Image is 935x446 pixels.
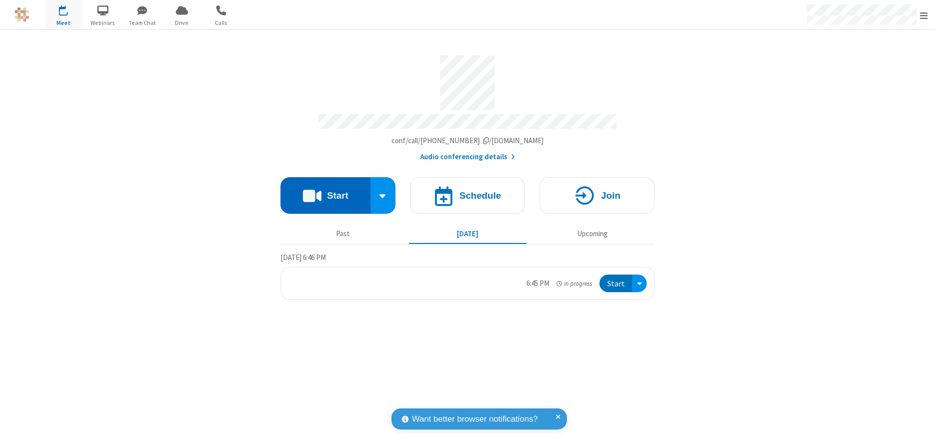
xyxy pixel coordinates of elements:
[526,278,549,289] div: 6:45 PM
[632,275,647,293] div: Open menu
[410,177,525,214] button: Schedule
[409,224,526,243] button: [DATE]
[85,19,121,27] span: Webinars
[280,177,371,214] button: Start
[392,135,544,147] button: Copy my meeting room linkCopy my meeting room link
[557,279,592,288] em: in progress
[392,136,544,145] span: Copy my meeting room link
[280,48,654,163] section: Account details
[412,413,538,426] span: Want better browser notifications?
[459,191,501,200] h4: Schedule
[280,253,326,262] span: [DATE] 6:46 PM
[203,19,240,27] span: Calls
[280,252,654,300] section: Today's Meetings
[371,177,396,214] div: Start conference options
[327,191,348,200] h4: Start
[284,224,402,243] button: Past
[599,275,632,293] button: Start
[45,19,82,27] span: Meet
[420,151,515,163] button: Audio conferencing details
[124,19,161,27] span: Team Chat
[164,19,200,27] span: Drive
[601,191,620,200] h4: Join
[15,7,29,22] img: QA Selenium DO NOT DELETE OR CHANGE
[540,177,654,214] button: Join
[66,5,72,13] div: 1
[534,224,651,243] button: Upcoming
